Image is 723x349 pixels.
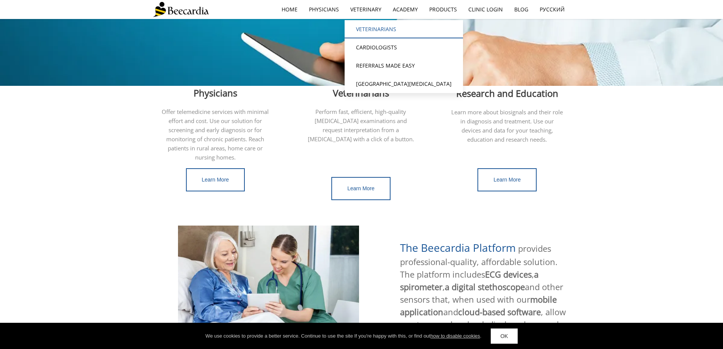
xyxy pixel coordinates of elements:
[333,87,389,99] span: Veterinarians
[430,333,480,339] a: how to disable cookies
[345,20,463,38] a: Veterinarians
[485,268,532,280] span: ECG devices
[345,1,387,18] a: Veterinary
[491,328,517,344] a: OK
[303,1,345,18] a: Physicians
[458,306,541,317] span: cloud-based software
[477,168,537,191] a: Learn More
[347,185,375,191] span: Learn More
[331,177,391,200] a: Learn More
[162,108,269,161] span: Offer telemedicine services with minimal effort and cost. Use our solution for screening and earl...
[276,1,303,18] a: home
[445,281,525,292] span: a digital stethoscope
[387,1,424,18] a: Academy
[202,177,229,183] span: Learn More
[153,2,209,17] img: Beecardia
[400,294,557,317] span: mobile application
[456,87,558,99] span: Research and Education
[509,1,534,18] a: Blog
[463,1,509,18] a: Clinic Login
[194,87,237,99] span: Physicians
[493,177,521,183] span: Learn More
[534,1,570,18] a: Русский
[345,57,463,75] a: Referrals Made Easy
[424,1,463,18] a: Products
[400,240,516,255] span: The Beecardia Platform
[186,168,245,191] a: Learn More
[308,108,414,143] span: Perform fast, efficient, high-quality [MEDICAL_DATA] examinations and request interpretation from...
[345,38,463,57] a: Cardiologists
[205,332,481,340] div: We use cookies to provide a better service. Continue to use the site If you're happy with this, o...
[345,75,463,93] a: [GEOGRAPHIC_DATA][MEDICAL_DATA]
[451,108,563,143] span: Learn more about biosignals and their role in diagnosis and treatment. Use our devices and data f...
[400,268,539,292] span: a spirometer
